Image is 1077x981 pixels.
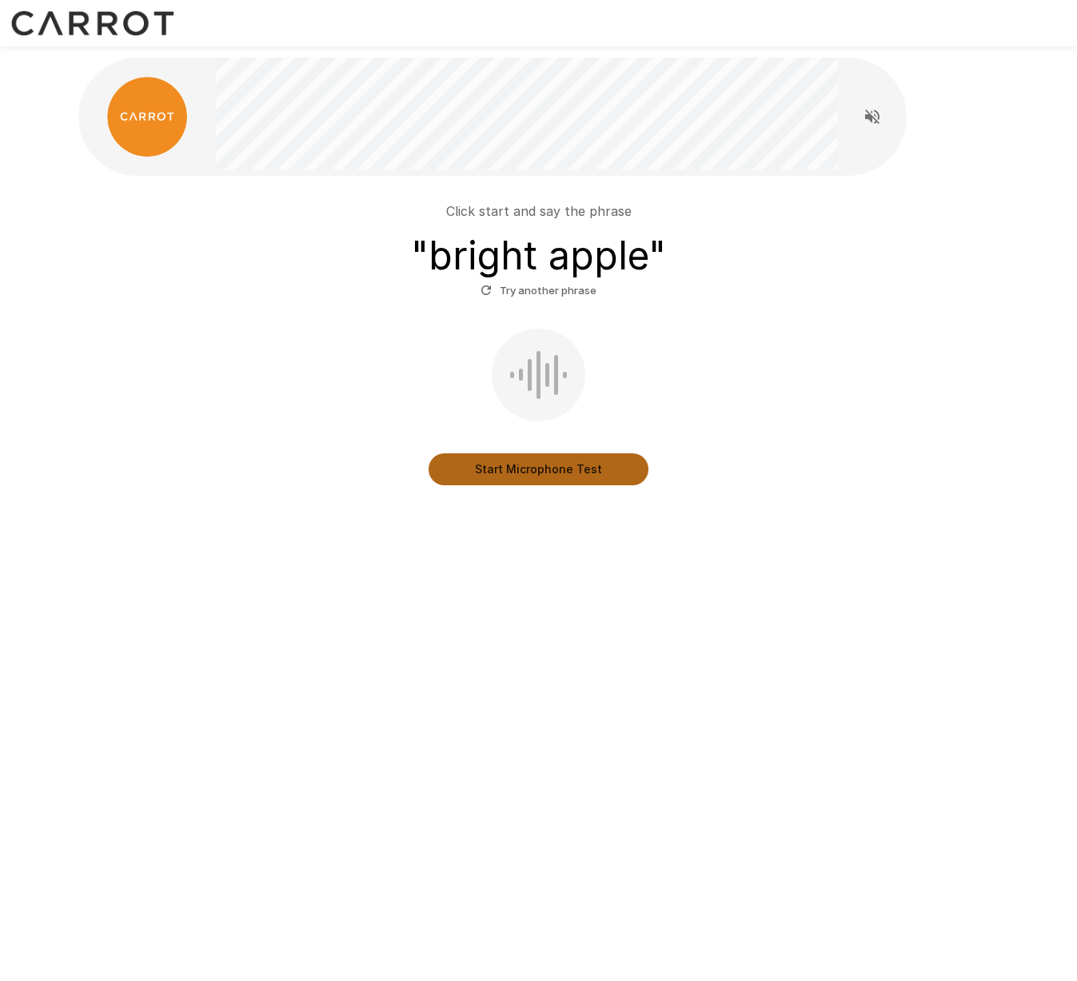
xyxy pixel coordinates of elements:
[107,77,187,157] img: carrot_logo.png
[446,201,632,221] p: Click start and say the phrase
[411,233,666,278] h3: " bright apple "
[477,278,600,303] button: Try another phrase
[429,453,648,485] button: Start Microphone Test
[856,101,888,133] button: Read questions aloud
